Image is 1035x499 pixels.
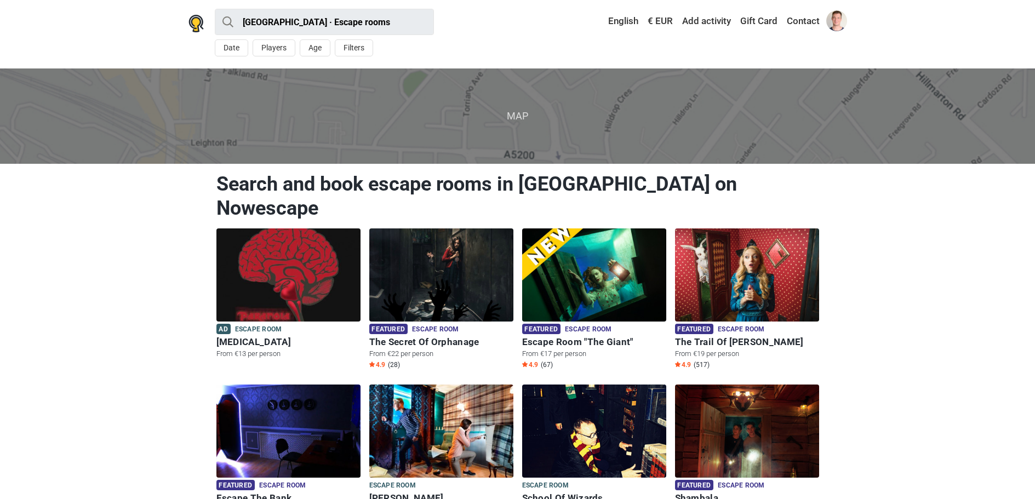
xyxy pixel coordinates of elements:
[188,15,204,32] img: Nowescape logo
[675,228,819,322] img: The Trail Of Alice
[216,336,361,348] h6: [MEDICAL_DATA]
[737,12,780,31] a: Gift Card
[216,172,819,220] h1: Search and book escape rooms in [GEOGRAPHIC_DATA] on Nowescape
[522,336,666,348] h6: Escape Room "The Giant"
[522,480,569,492] span: Escape room
[522,324,561,334] span: Featured
[369,349,513,359] p: From €22 per person
[369,336,513,348] h6: The Secret Of Orphanage
[216,228,361,322] img: Paranoia
[369,228,513,371] a: The Secret Of Orphanage Featured Escape room The Secret Of Orphanage From €22 per person Star4.9 ...
[369,385,513,478] img: Sherlock Holmes
[675,228,819,371] a: The Trail Of Alice Featured Escape room The Trail Of [PERSON_NAME] From €19 per person Star4.9 (517)
[675,362,681,367] img: Star
[216,480,255,490] span: Featured
[675,360,691,369] span: 4.9
[253,39,295,56] button: Players
[522,349,666,359] p: From €17 per person
[522,228,666,322] img: Escape Room "The Giant"
[215,39,248,56] button: Date
[675,324,713,334] span: Featured
[522,228,666,371] a: Escape Room "The Giant" Featured Escape room Escape Room "The Giant" From €17 per person Star4.9 ...
[369,228,513,322] img: The Secret Of Orphanage
[645,12,676,31] a: € EUR
[259,480,306,492] span: Escape room
[565,324,611,336] span: Escape room
[215,9,434,35] input: try “London”
[601,18,608,25] img: English
[694,360,710,369] span: (517)
[216,385,361,478] img: Escape The Bank
[541,360,553,369] span: (67)
[300,39,330,56] button: Age
[216,324,231,334] span: Ad
[235,324,282,336] span: Escape room
[675,336,819,348] h6: The Trail Of [PERSON_NAME]
[216,349,361,359] p: From €13 per person
[598,12,641,31] a: English
[784,12,822,31] a: Contact
[369,480,416,492] span: Escape room
[679,12,734,31] a: Add activity
[369,360,385,369] span: 4.9
[522,360,538,369] span: 4.9
[522,362,528,367] img: Star
[216,228,361,361] a: Paranoia Ad Escape room [MEDICAL_DATA] From €13 per person
[718,480,764,492] span: Escape room
[388,360,400,369] span: (28)
[335,39,373,56] button: Filters
[675,480,713,490] span: Featured
[412,324,459,336] span: Escape room
[675,385,819,478] img: Shambala
[369,324,408,334] span: Featured
[369,362,375,367] img: Star
[675,349,819,359] p: From €19 per person
[522,385,666,478] img: School Of Wizards
[718,324,764,336] span: Escape room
